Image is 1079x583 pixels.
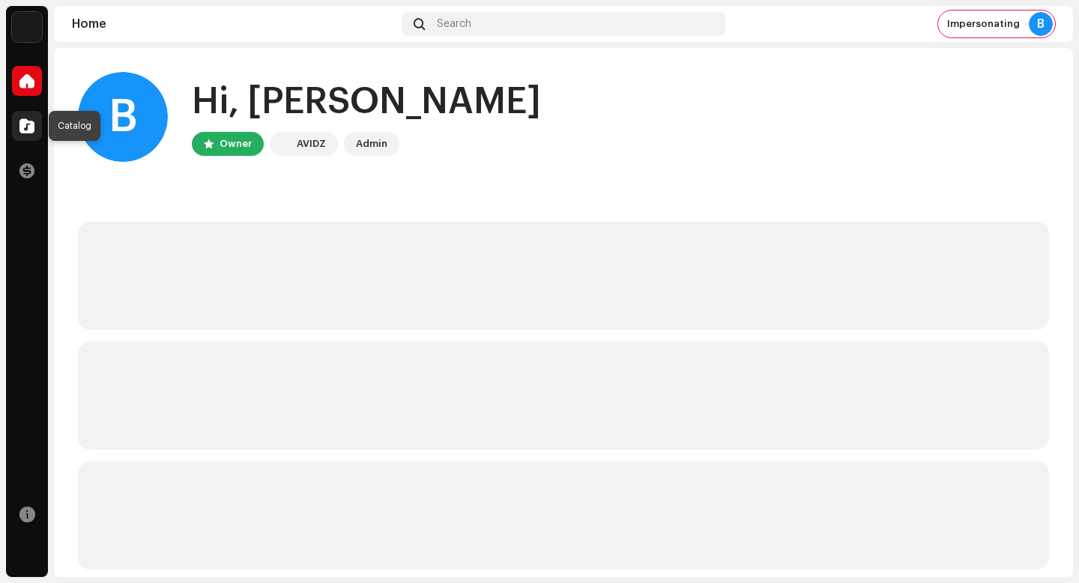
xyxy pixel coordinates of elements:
[220,135,252,153] div: Owner
[297,135,326,153] div: AVIDZ
[192,78,541,126] div: Hi, [PERSON_NAME]
[273,135,291,153] img: 10d72f0b-d06a-424f-aeaa-9c9f537e57b6
[12,12,42,42] img: 10d72f0b-d06a-424f-aeaa-9c9f537e57b6
[947,18,1020,30] span: Impersonating
[356,135,387,153] div: Admin
[1029,12,1053,36] div: B
[72,18,396,30] div: Home
[437,18,471,30] span: Search
[78,72,168,162] div: B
